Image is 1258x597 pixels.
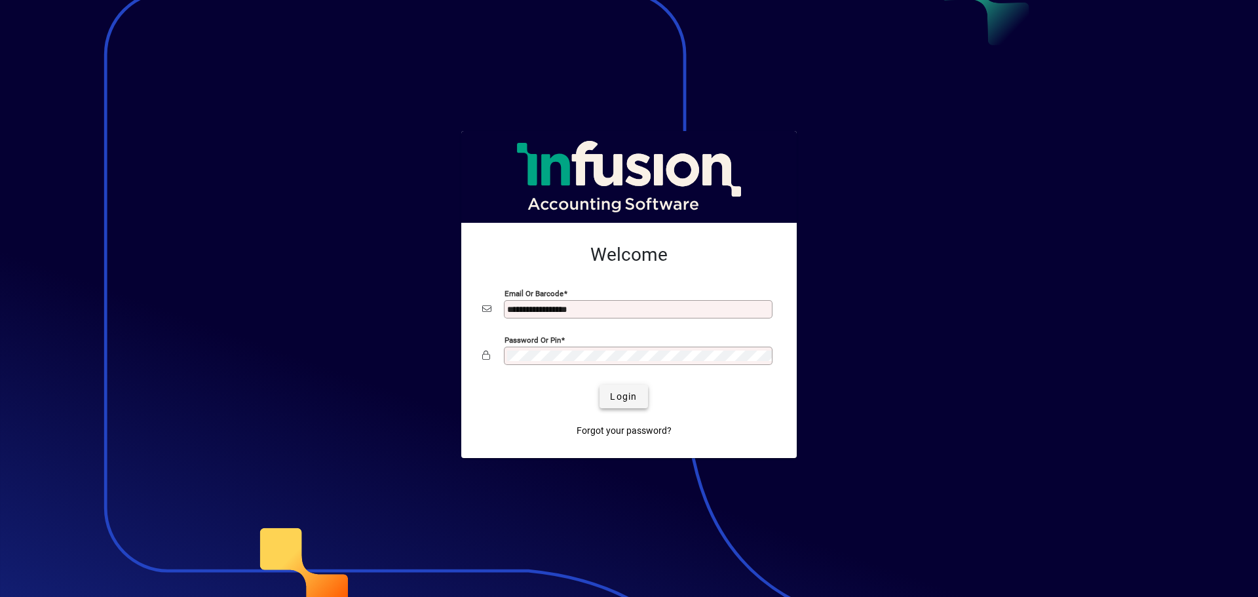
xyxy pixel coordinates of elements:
[505,336,561,345] mat-label: Password or Pin
[610,390,637,404] span: Login
[482,244,776,266] h2: Welcome
[600,385,647,408] button: Login
[577,424,672,438] span: Forgot your password?
[571,419,677,442] a: Forgot your password?
[505,289,563,298] mat-label: Email or Barcode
